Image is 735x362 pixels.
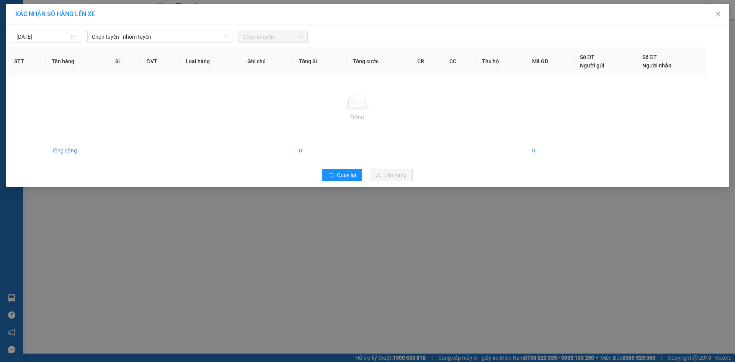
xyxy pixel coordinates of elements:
div: 10.000 [6,49,85,59]
th: Mã GD [526,47,574,76]
th: Ghi chú [241,47,293,76]
th: Tên hàng [46,47,109,76]
td: 0 [293,140,347,161]
th: CC [443,47,476,76]
th: STT [8,47,46,76]
th: Thu hộ [476,47,526,76]
button: rollbackQuay lại [322,169,362,181]
span: Chọn tuyến - nhóm tuyến [92,31,228,43]
span: Nhận: [90,7,108,15]
span: Người gửi [580,62,604,69]
th: Tổng SL [293,47,347,76]
span: rollback [328,172,334,179]
span: Gửi: [7,7,18,15]
span: Số ĐT [642,54,657,60]
div: VP Vĩnh Long [90,7,151,25]
span: Quay lại [337,171,356,179]
span: CR : [6,50,18,58]
th: Loại hàng [180,47,241,76]
th: Tổng cước [347,47,411,76]
span: XÁC NHẬN SỐ HÀNG LÊN XE [15,10,95,18]
div: [PERSON_NAME] [90,25,151,34]
input: 14/09/2025 [16,33,70,41]
td: 0 [526,140,574,161]
th: ĐVT [140,47,180,76]
div: Trống [14,113,700,121]
span: Người nhận [642,62,671,69]
div: VP [GEOGRAPHIC_DATA] [7,7,84,25]
button: Close [707,4,729,25]
button: uploadLên hàng [370,169,413,181]
td: Tổng cộng [46,140,109,161]
th: SL [109,47,140,76]
span: Số ĐT [580,54,595,60]
div: 0909366936 [90,34,151,45]
th: CR [411,47,444,76]
span: close [715,11,721,17]
span: down [224,34,228,39]
span: Chọn chuyến [243,31,303,43]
